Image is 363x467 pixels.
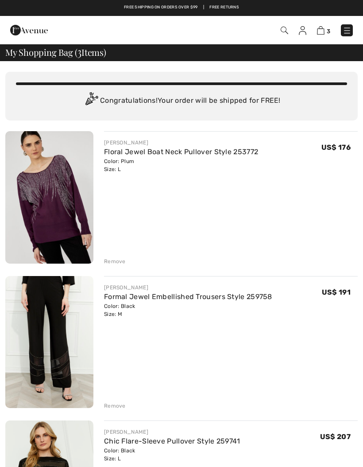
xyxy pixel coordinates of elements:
div: [PERSON_NAME] [104,284,272,292]
img: Floral Jewel Boat Neck Pullover Style 253772 [5,131,93,264]
div: Congratulations! Your order will be shipped for FREE! [16,92,347,110]
img: Congratulation2.svg [82,92,100,110]
span: | [203,4,204,11]
span: US$ 191 [322,288,351,296]
div: [PERSON_NAME] [104,139,258,147]
span: US$ 207 [320,432,351,441]
img: Menu [343,26,351,35]
span: 3 [327,28,330,35]
img: My Info [299,26,306,35]
img: Shopping Bag [317,26,324,35]
a: Formal Jewel Embellished Trousers Style 259758 [104,292,272,301]
a: Chic Flare-Sleeve Pullover Style 259741 [104,437,240,445]
span: My Shopping Bag ( Items) [5,48,106,57]
span: US$ 176 [321,143,351,152]
a: Free Returns [209,4,239,11]
div: Color: Black Size: M [104,302,272,318]
div: Remove [104,257,126,265]
img: Formal Jewel Embellished Trousers Style 259758 [5,276,93,409]
a: Free shipping on orders over $99 [124,4,198,11]
a: Floral Jewel Boat Neck Pullover Style 253772 [104,148,258,156]
div: Color: Black Size: L [104,447,240,463]
img: Search [281,27,288,34]
div: Color: Plum Size: L [104,157,258,173]
span: 3 [77,46,81,57]
img: 1ère Avenue [10,21,48,39]
div: [PERSON_NAME] [104,428,240,436]
div: Remove [104,402,126,410]
a: 3 [317,25,330,35]
a: 1ère Avenue [10,25,48,34]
